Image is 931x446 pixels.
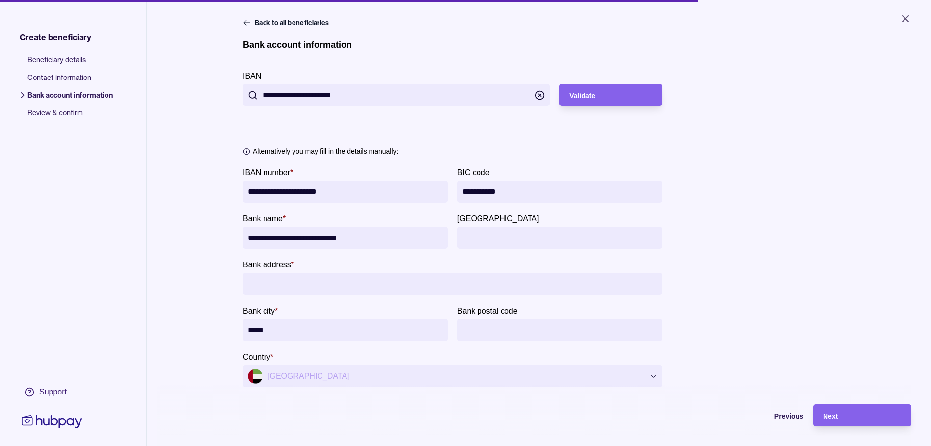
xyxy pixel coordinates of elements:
span: Contact information [27,73,113,90]
input: bankName [248,227,443,249]
p: Bank city [243,307,275,315]
label: BIC code [457,166,490,178]
p: Bank postal code [457,307,518,315]
span: Bank account information [27,90,113,108]
p: Alternatively you may fill in the details manually: [253,146,398,157]
button: Next [813,404,911,426]
p: Bank address [243,261,291,269]
button: Validate [559,84,662,106]
label: IBAN number [243,166,293,178]
a: Support [20,382,84,402]
p: [GEOGRAPHIC_DATA] [457,214,539,223]
input: Bank address [248,273,657,295]
input: Bank postal code [462,319,657,341]
label: IBAN [243,70,261,81]
p: Country [243,353,270,361]
p: BIC code [457,168,490,177]
input: Bank city [248,319,443,341]
label: Bank address [243,259,294,270]
p: IBAN number [243,168,290,177]
p: Bank name [243,214,283,223]
input: Bank province [462,227,657,249]
p: IBAN [243,72,261,80]
label: Bank postal code [457,305,518,316]
label: Bank province [457,212,539,224]
span: Review & confirm [27,108,113,126]
span: Create beneficiary [20,31,91,43]
input: IBAN [263,84,530,106]
label: Bank city [243,305,278,316]
h1: Bank account information [243,39,352,50]
label: Country [243,351,273,363]
span: Beneficiary details [27,55,113,73]
span: Validate [569,92,595,100]
input: IBAN number [248,181,443,203]
button: Close [888,8,923,29]
input: BIC code [462,181,657,203]
span: Next [823,412,838,420]
span: Previous [774,412,803,420]
button: Previous [705,404,803,426]
button: Back to all beneficiaries [243,18,331,27]
div: Support [39,387,67,397]
label: Bank name [243,212,286,224]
